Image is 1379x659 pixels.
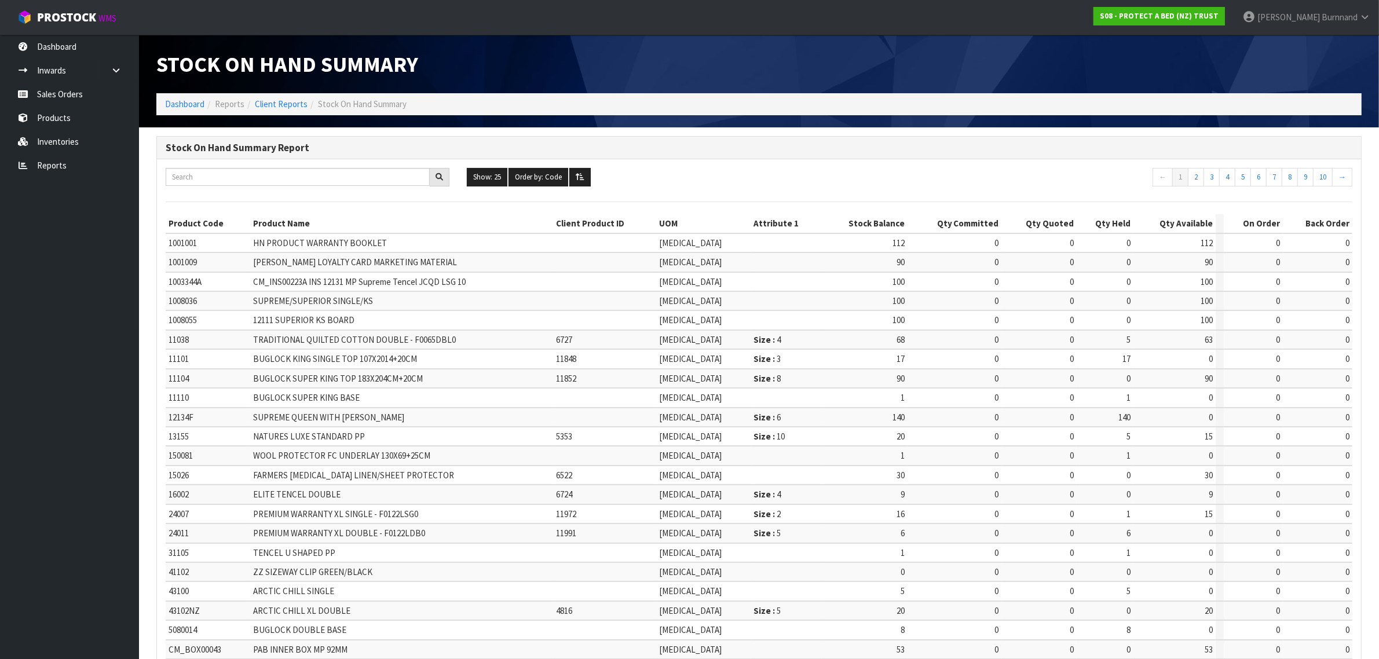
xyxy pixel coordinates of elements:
[1276,237,1281,248] span: 0
[897,257,905,268] span: 90
[253,295,373,306] span: SUPREME/SUPERIOR SINGLE/KS
[773,508,776,519] strong: :
[1209,412,1213,423] span: 0
[1209,353,1213,364] span: 0
[1070,353,1074,364] span: 0
[995,547,999,558] span: 0
[1126,605,1131,616] span: 0
[169,314,197,325] span: 1008055
[553,214,656,233] th: Client Product ID
[1276,528,1281,539] span: 0
[777,605,781,616] span: 5
[1070,276,1074,287] span: 0
[253,334,456,345] span: TRADITIONAL QUILTED COTTON DOUBLE - F0065DBL0
[995,508,999,519] span: 0
[1172,168,1188,186] a: 1
[1070,237,1074,248] span: 0
[773,605,776,616] strong: :
[169,566,189,577] span: 41102
[1345,412,1349,423] span: 0
[556,489,572,500] span: 6724
[995,470,999,481] span: 0
[169,373,189,384] span: 11104
[995,644,999,655] span: 0
[1201,237,1213,248] span: 112
[995,237,999,248] span: 0
[1276,353,1281,364] span: 0
[897,334,905,345] span: 68
[1070,566,1074,577] span: 0
[659,489,722,500] span: [MEDICAL_DATA]
[1209,547,1213,558] span: 0
[253,470,454,481] span: FARMERS [MEDICAL_DATA] LINEN/SHEET PROTECTOR
[1205,257,1213,268] span: 90
[253,431,365,442] span: NATURES LUXE STANDARD PP
[253,276,466,287] span: CM_INS00223A INS 12131 MP Supreme Tencel JCQD LSG 10
[1345,547,1349,558] span: 0
[773,334,776,345] strong: :
[1126,528,1131,539] span: 6
[892,276,905,287] span: 100
[1332,168,1352,186] a: →
[1070,412,1074,423] span: 0
[1126,237,1131,248] span: 0
[1276,644,1281,655] span: 0
[1126,470,1131,481] span: 0
[892,314,905,325] span: 100
[822,214,908,233] th: Stock Balance
[777,412,781,423] span: 6
[892,295,905,306] span: 100
[1201,276,1213,287] span: 100
[1126,392,1131,403] span: 1
[659,295,722,306] span: [MEDICAL_DATA]
[897,470,905,481] span: 30
[751,214,822,233] th: Attribute 1
[169,644,221,655] span: CM_BOX00043
[901,585,905,596] span: 5
[901,450,905,461] span: 1
[659,334,722,345] span: [MEDICAL_DATA]
[754,528,771,539] strong: Size
[1070,392,1074,403] span: 0
[1077,214,1134,233] th: Qty Held
[754,605,771,616] strong: Size
[166,142,1352,153] h3: Stock On Hand Summary Report
[995,392,999,403] span: 0
[1070,644,1074,655] span: 0
[754,334,771,345] strong: Size
[169,508,189,519] span: 24007
[255,98,308,109] a: Client Reports
[169,585,189,596] span: 43100
[897,508,905,519] span: 16
[897,431,905,442] span: 20
[777,334,781,345] span: 4
[253,257,457,268] span: [PERSON_NAME] LOYALTY CARD MARKETING MATERIAL
[995,431,999,442] span: 0
[1153,168,1173,186] a: ←
[98,13,116,24] small: WMS
[777,353,781,364] span: 3
[1345,334,1349,345] span: 0
[754,489,771,500] strong: Size
[995,489,999,500] span: 0
[1070,431,1074,442] span: 0
[253,566,372,577] span: ZZ SIZEWAY CLIP GREEN/BLACK
[1224,214,1283,233] th: On Order
[166,214,250,233] th: Product Code
[1345,566,1349,577] span: 0
[1276,547,1281,558] span: 0
[467,168,507,186] button: Show: 25
[995,624,999,635] span: 0
[1070,257,1074,268] span: 0
[169,353,189,364] span: 11101
[995,528,999,539] span: 0
[659,566,722,577] span: [MEDICAL_DATA]
[169,257,197,268] span: 1001009
[897,353,905,364] span: 17
[1276,508,1281,519] span: 0
[1276,276,1281,287] span: 0
[995,257,999,268] span: 0
[556,353,576,364] span: 11848
[901,528,905,539] span: 6
[215,98,244,109] span: Reports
